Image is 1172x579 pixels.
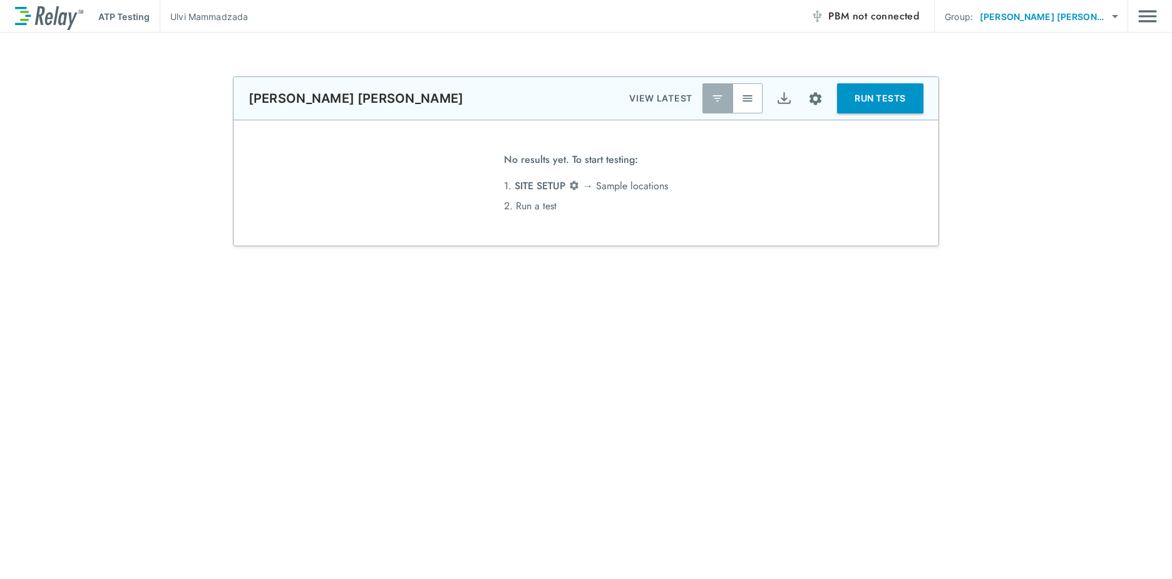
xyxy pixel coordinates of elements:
img: Settings Icon [808,91,823,107]
span: not connected [853,9,919,23]
span: PBM [828,8,919,25]
p: Ulvi Mammadzada [170,10,248,23]
p: ATP Testing [98,10,150,23]
img: Export Icon [776,91,792,107]
img: Drawer Icon [1138,4,1157,28]
p: Group: [945,10,973,23]
span: SITE SETUP [515,179,565,193]
button: PBM not connected [806,4,924,29]
li: 1. → Sample locations [504,176,668,196]
span: No results yet. To start testing: [504,150,638,176]
button: Export [769,83,799,113]
button: Main menu [1138,4,1157,28]
img: Latest [711,92,724,105]
p: [PERSON_NAME] [PERSON_NAME] [249,91,463,106]
img: Settings Icon [568,180,580,191]
button: Site setup [799,82,832,115]
img: LuminUltra Relay [15,3,83,30]
button: RUN TESTS [837,83,923,113]
li: 2. Run a test [504,196,668,216]
img: View All [741,92,754,105]
img: Offline Icon [811,10,823,23]
p: VIEW LATEST [629,91,692,106]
